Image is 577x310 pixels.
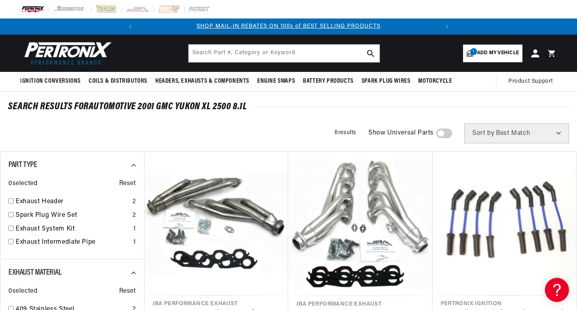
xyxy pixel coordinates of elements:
[8,179,37,189] span: 0 selected
[8,286,37,297] span: 0 selected
[133,237,136,248] div: 1
[189,45,380,62] input: Search Part #, Category or Keyword
[119,286,136,297] span: Reset
[477,49,519,57] span: Add my vehicle
[508,77,553,86] span: Product Support
[132,210,136,221] div: 2
[470,48,477,55] span: 1
[299,72,358,91] summary: Battery Products
[8,161,37,169] span: Part Type
[20,39,112,67] img: Pertronix
[508,72,557,91] summary: Product Support
[85,72,151,91] summary: Coils & Distributors
[368,128,434,139] span: Show Universal Parts
[151,72,253,91] summary: Headers, Exhausts & Components
[133,224,136,235] div: 1
[20,72,85,91] summary: Ignition Conversions
[253,72,299,91] summary: Engine Swaps
[138,22,439,31] div: Announcement
[303,77,354,86] span: Battery Products
[122,18,138,35] button: Translation missing: en.sections.announcements.previous_announcement
[418,77,452,86] span: Motorcycle
[8,269,62,277] span: Exhaust Material
[89,77,147,86] span: Coils & Distributors
[257,77,295,86] span: Engine Swaps
[119,179,136,189] span: Reset
[16,224,130,235] a: Exhaust System Kit
[8,103,569,111] div: SEARCH RESULTS FOR Automotive 2001 GMC Yukon XL 2500 8.1L
[463,45,522,62] a: 1Add my vehicle
[362,45,380,62] button: search button
[362,77,410,86] span: Spark Plug Wires
[132,197,136,207] div: 2
[20,77,81,86] span: Ignition Conversions
[16,210,129,221] a: Spark Plug Wire Set
[414,72,456,91] summary: Motorcycle
[439,18,455,35] button: Translation missing: en.sections.announcements.next_announcement
[464,123,569,143] select: Sort by
[16,237,130,248] a: Exhaust Intermediate Pipe
[358,72,414,91] summary: Spark Plug Wires
[197,23,380,29] a: SHOP MAIL-IN REBATES ON 100s of BEST SELLING PRODUCTS
[335,130,356,136] span: 6 results
[155,77,249,86] span: Headers, Exhausts & Components
[16,197,129,207] a: Exhaust Header
[472,130,494,137] span: Sort by
[138,22,439,31] div: 1 of 2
